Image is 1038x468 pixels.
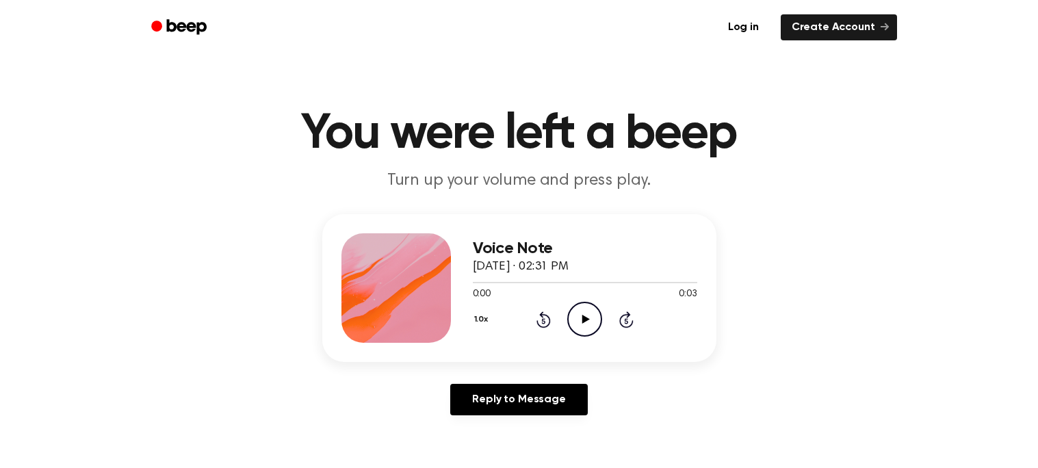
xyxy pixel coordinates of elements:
a: Beep [142,14,219,41]
a: Create Account [781,14,897,40]
span: 0:00 [473,287,491,302]
a: Log in [714,12,773,43]
p: Turn up your volume and press play. [257,170,782,192]
span: [DATE] · 02:31 PM [473,261,569,273]
h3: Voice Note [473,239,697,258]
button: 1.0x [473,308,493,331]
span: 0:03 [679,287,697,302]
h1: You were left a beep [169,109,870,159]
a: Reply to Message [450,384,587,415]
